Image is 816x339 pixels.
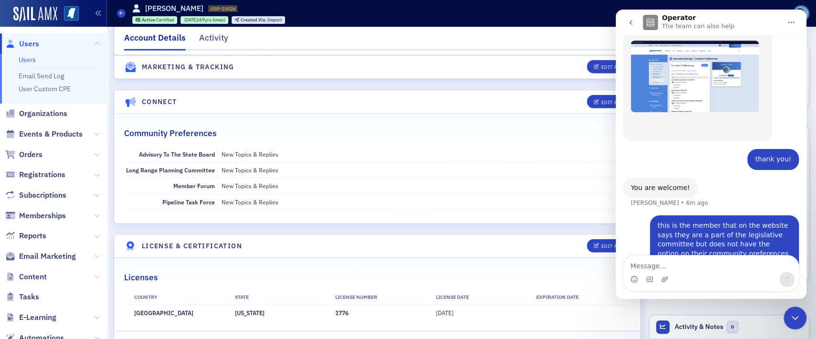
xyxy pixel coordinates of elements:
[124,32,186,51] div: Account Details
[5,39,39,49] a: Users
[134,309,193,317] span: [GEOGRAPHIC_DATA]
[436,309,454,317] span: [DATE]
[793,5,809,22] span: Profile
[162,198,215,206] span: Pipeline Task Force
[19,169,65,180] span: Registrations
[601,100,623,105] div: Edit All
[19,129,83,139] span: Events & Products
[126,166,215,174] span: Long Range Planning Committee
[19,231,46,241] span: Reports
[601,64,623,70] div: Edit All
[528,290,629,305] th: Expiration Date
[222,182,278,190] span: New Topics & Replies
[232,16,285,24] div: Created Via: Import
[784,307,806,329] iframe: Intercom live chat
[132,16,178,24] div: Active: Active: Certified
[241,17,267,23] span: Created Via :
[235,309,265,317] span: [US_STATE]
[5,272,47,282] a: Content
[727,321,739,333] span: 0
[13,7,57,22] img: SailAMX
[5,292,39,302] a: Tasks
[184,17,225,23] div: (49yrs 6mos)
[686,9,719,18] div: Support
[139,150,215,158] span: Advisory to the State Board
[601,244,623,249] div: Edit All
[124,271,158,284] h2: Licenses
[142,62,234,72] h4: Marketing & Tracking
[222,166,278,174] span: New Topics & Replies
[184,17,197,23] span: [DATE]
[222,150,278,158] span: New Topics & Replies
[226,290,327,305] th: State
[145,3,203,14] h1: [PERSON_NAME]
[19,190,66,201] span: Subscriptions
[5,211,66,221] a: Memberships
[733,9,787,18] div: [DOMAIN_NAME]
[19,211,66,221] span: Memberships
[173,182,215,190] span: Member Forum
[19,55,36,64] a: Users
[19,39,39,49] span: Users
[156,17,174,23] span: Certified
[5,169,65,180] a: Registrations
[615,10,806,299] iframe: To enrich screen reader interactions, please activate Accessibility in Grammarly extension settings
[675,322,723,332] span: Activity & Notes
[19,292,39,302] span: Tasks
[587,239,630,253] button: Edit All
[587,60,630,74] button: Edit All
[427,290,528,305] th: License Date
[19,312,56,323] span: E-Learning
[126,290,227,305] th: Country
[142,241,242,251] h4: License & Certification
[5,312,56,323] a: E-Learning
[199,32,228,49] div: Activity
[64,6,79,21] img: SailAMX
[180,16,228,24] div: 1976-02-12 00:00:00
[124,127,217,139] h2: Community Preferences
[5,251,76,262] a: Email Marketing
[19,272,47,282] span: Content
[5,231,46,241] a: Reports
[19,85,71,93] a: User Custom CPE
[5,190,66,201] a: Subscriptions
[141,17,156,23] span: Active
[327,305,428,321] td: 1776
[587,95,630,108] button: Edit All
[19,251,76,262] span: Email Marketing
[5,149,42,160] a: Orders
[136,17,174,23] a: Active Certified
[5,129,83,139] a: Events & Products
[19,108,67,119] span: Organizations
[241,18,282,23] div: Import
[222,198,278,206] span: New Topics & Replies
[19,72,64,80] a: Email Send Log
[5,108,67,119] a: Organizations
[142,97,177,107] h4: Connect
[57,6,79,22] a: View Homepage
[19,149,42,160] span: Orders
[210,5,236,12] span: USR-10026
